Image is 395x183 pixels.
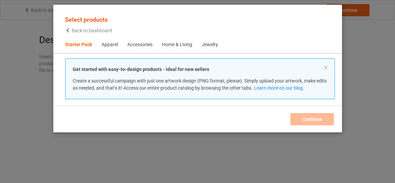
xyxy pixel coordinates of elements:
[73,78,327,91] span: Create a successful campaign with just one artwork design (PNG format, please). Simply upload you...
[254,85,304,91] a: Learn more on our blog.
[60,37,97,53] span: Starter Pack
[72,28,112,33] span: Back to Dashboard
[127,41,152,48] div: Accessories
[162,41,192,48] div: Home & Living
[102,41,118,48] div: Apparel
[65,16,108,23] span: Select products
[73,67,209,72] strong: Get started with easy-to-design products - ideal for new sellers
[202,41,218,48] div: Jewelry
